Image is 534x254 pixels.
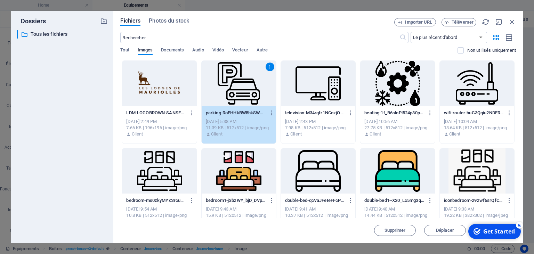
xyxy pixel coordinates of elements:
span: Tout [120,46,129,56]
p: bedroom-ms0zkyMYxSrcukUUkOg2xA.png [126,197,186,204]
div: ​ [17,30,18,39]
div: [DATE] 10:04 AM [444,118,510,125]
button: Déplacer [424,225,466,236]
span: Autre [257,46,268,56]
div: Get Started [17,7,49,14]
div: [DATE] 9:33 AM [444,206,510,212]
span: Déplacer [436,228,454,232]
span: Images [138,46,153,56]
p: LDM-LOGOBROWN-SANSFOND-6NNse6BU89C-yH5CXSeD8g-HL5gCjfEhTTKdZN5lbsT3w.png [126,110,186,116]
p: bedroom1-jSbzWY_bjD_DVpw7GSBAAA.png [206,197,266,204]
p: Affiche uniquement les fichiers non utilisés sur ce site web. Les fichiers ajoutés pendant cette ... [467,47,516,54]
span: Documents [161,46,184,56]
input: Rechercher [120,32,399,43]
i: Actualiser [482,18,489,26]
span: Photos du stock [149,17,189,25]
button: Téléverser [442,18,476,26]
p: heating-1f_B6sloPl524p30pRbd4g.png [364,110,424,116]
p: Dossiers [17,17,46,26]
a: Skip to main content [3,3,49,9]
div: 13.64 KB | 512x512 | image/png [444,125,510,131]
div: 19.22 KB | 382x302 | image/jpeg [444,212,510,219]
span: Importer URL [405,20,432,24]
div: 15.9 KB | 512x512 | image/png [206,212,272,219]
div: 5 [50,1,57,8]
p: wifi-router-buG3Qqiu2NDFRFRYAs3NRA.png [444,110,504,116]
div: [DATE] 2:49 PM [126,118,192,125]
span: Téléverser [452,20,474,24]
span: Audio [192,46,204,56]
div: [DATE] 2:43 PM [285,118,351,125]
p: Client [370,131,381,137]
p: Client [132,131,143,137]
i: Créer un nouveau dossier [100,17,108,25]
div: 7.98 KB | 512x512 | image/png [285,125,351,131]
p: Client [211,131,222,137]
div: 11.39 KB | 512x512 | image/png [206,125,272,131]
div: 10.8 KB | 512x512 | image/png [126,212,192,219]
p: Client [290,131,302,137]
div: 1 [266,63,274,71]
div: 10.37 KB | 512x512 | image/png [285,212,351,219]
div: [DATE] 9:43 AM [206,206,272,212]
button: Supprimer [374,225,416,236]
span: Supprimer [385,228,406,232]
p: television-M34rqfr1NCozjO7A4o2Rwg.png [285,110,345,116]
p: Client [449,131,461,137]
span: Fichiers [120,17,140,25]
div: Get Started 5 items remaining, 0% complete [2,3,55,18]
div: [DATE] 9:41 AM [285,206,351,212]
p: double-bed-qcVaJFeIeFFcP8ginsKacQ.png [285,197,345,204]
div: [DATE] 5:38 PM [206,118,272,125]
div: [DATE] 10:56 AM [364,118,430,125]
div: [DATE] 9:54 AM [126,206,192,212]
div: 27.75 KB | 512x512 | image/png [364,125,430,131]
p: double-bed1--X20_Lc5mg3qpBoEZ_0M3w.png [364,197,424,204]
span: VIdéo [212,46,224,56]
i: Fermer [508,18,516,26]
button: Importer URL [394,18,436,26]
span: Vecteur [232,46,248,56]
p: Tous les fichiers [31,30,95,38]
p: parking-RoFHHkBW5hkSW7amfJDdyQ.png [206,110,266,116]
div: 7.66 KB | 196x196 | image/png [126,125,192,131]
div: [DATE] 9:40 AM [364,206,430,212]
p: iconbedroom-29zwf6srQfCK-8BpsNbyjQ.jpg [444,197,504,204]
i: Réduire [495,18,503,26]
div: 14.44 KB | 512x512 | image/png [364,212,430,219]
